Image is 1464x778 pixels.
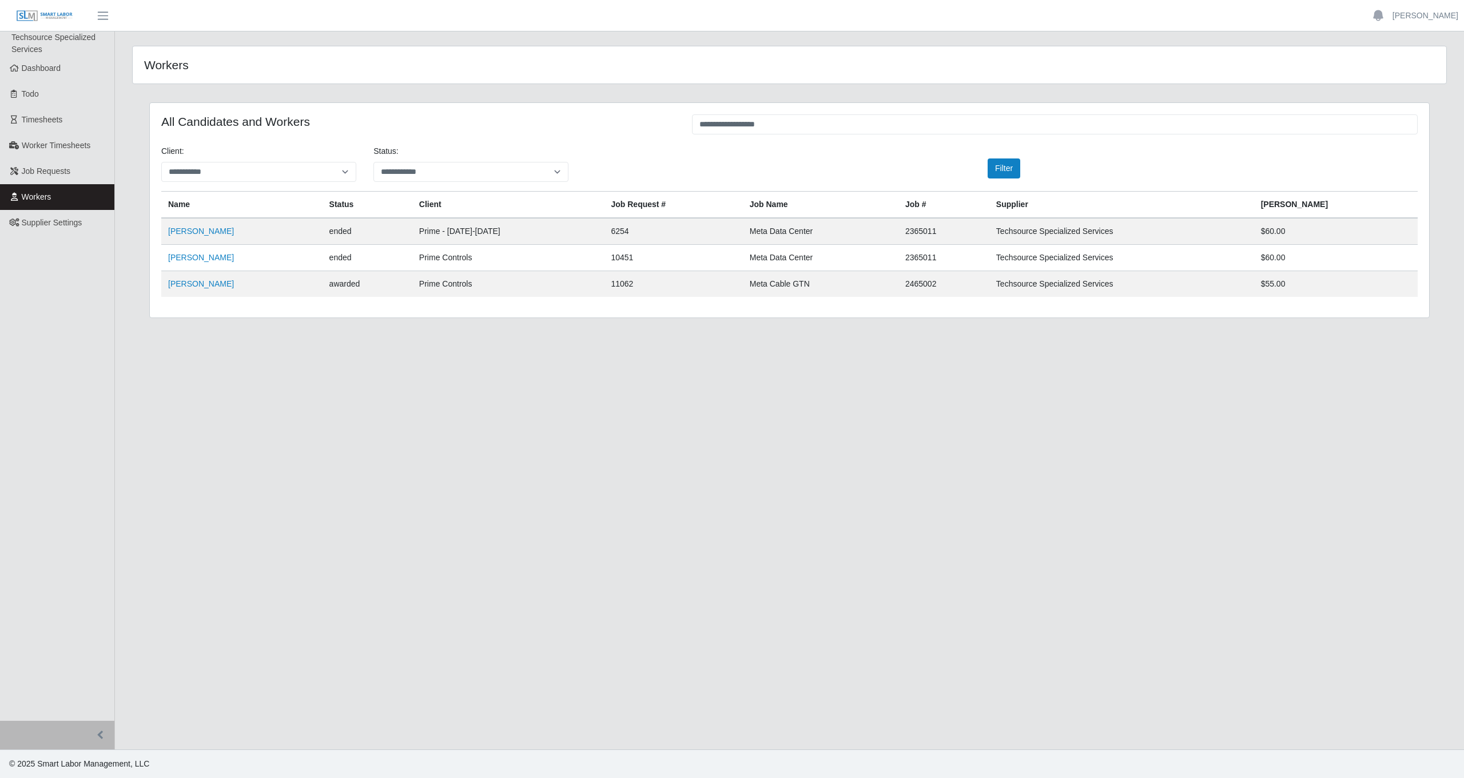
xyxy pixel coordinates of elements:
span: Timesheets [22,115,63,124]
img: SLM Logo [16,10,73,22]
td: ended [323,218,412,245]
td: Techsource Specialized Services [989,218,1254,245]
td: awarded [323,271,412,297]
td: Techsource Specialized Services [989,245,1254,271]
td: Prime Controls [412,271,604,297]
th: Job Name [743,192,898,219]
td: 11062 [604,271,742,297]
td: Techsource Specialized Services [989,271,1254,297]
a: [PERSON_NAME] [168,279,234,288]
td: Meta Cable GTN [743,271,898,297]
button: Filter [988,158,1020,178]
td: 2365011 [898,245,989,271]
a: [PERSON_NAME] [1393,10,1458,22]
td: Meta Data Center [743,245,898,271]
th: Job Request # [604,192,742,219]
td: Prime - [DATE]-[DATE] [412,218,604,245]
span: Worker Timesheets [22,141,90,150]
th: Name [161,192,323,219]
td: 10451 [604,245,742,271]
span: Job Requests [22,166,71,176]
th: Supplier [989,192,1254,219]
td: ended [323,245,412,271]
td: Prime Controls [412,245,604,271]
label: Client: [161,145,184,157]
span: Supplier Settings [22,218,82,227]
span: Techsource Specialized Services [11,33,96,54]
span: © 2025 Smart Labor Management, LLC [9,759,149,768]
td: 2465002 [898,271,989,297]
td: $55.00 [1254,271,1418,297]
a: [PERSON_NAME] [168,253,234,262]
span: Dashboard [22,63,61,73]
td: 6254 [604,218,742,245]
th: Client [412,192,604,219]
td: Meta Data Center [743,218,898,245]
td: 2365011 [898,218,989,245]
span: Workers [22,192,51,201]
label: Status: [373,145,399,157]
td: $60.00 [1254,218,1418,245]
h4: All Candidates and Workers [161,114,675,129]
span: Todo [22,89,39,98]
th: [PERSON_NAME] [1254,192,1418,219]
th: Status [323,192,412,219]
td: $60.00 [1254,245,1418,271]
a: [PERSON_NAME] [168,227,234,236]
h4: Workers [144,58,672,72]
th: Job # [898,192,989,219]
